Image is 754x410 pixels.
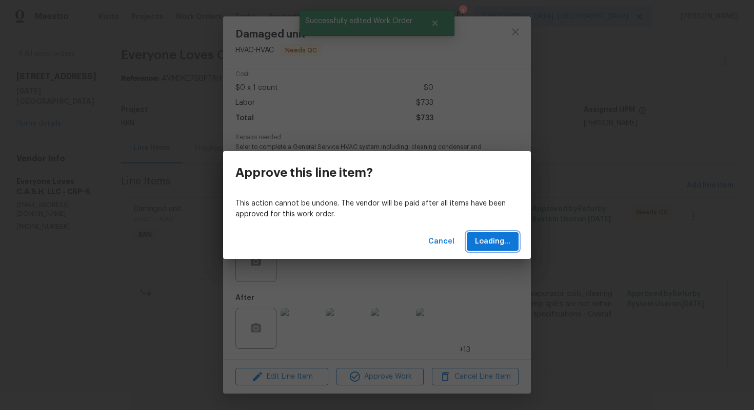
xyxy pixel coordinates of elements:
[428,235,454,248] span: Cancel
[424,232,459,251] button: Cancel
[235,198,519,220] p: This action cannot be undone. The vendor will be paid after all items have been approved for this...
[235,165,373,180] h3: Approve this line item?
[475,235,510,248] span: Loading...
[467,232,519,251] button: Loading...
